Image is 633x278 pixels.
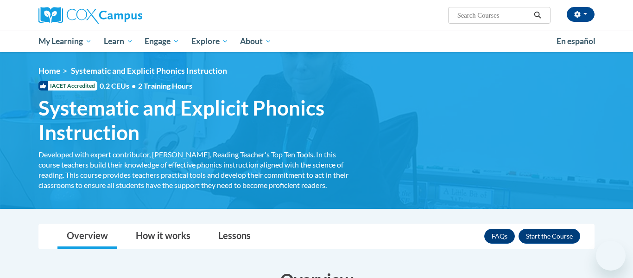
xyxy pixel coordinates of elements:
input: Search Courses [456,10,531,21]
img: Cox Campus [38,7,142,24]
a: How it works [127,224,200,249]
span: Explore [191,36,228,47]
span: Systematic and Explicit Phonics Instruction [38,96,358,145]
span: About [240,36,272,47]
span: 2 Training Hours [138,81,192,90]
span: Engage [145,36,179,47]
button: Account Settings [567,7,595,22]
span: • [132,81,136,90]
div: Developed with expert contributor, [PERSON_NAME], Reading Teacher's Top Ten Tools. In this course... [38,149,358,190]
a: Explore [185,31,234,52]
span: Systematic and Explicit Phonics Instruction [71,66,227,76]
span: Learn [104,36,133,47]
span: 0.2 CEUs [100,81,192,91]
a: Lessons [209,224,260,249]
a: Cox Campus [38,7,215,24]
span: My Learning [38,36,92,47]
button: Search [531,10,544,21]
span: IACET Accredited [38,81,97,91]
div: Main menu [25,31,608,52]
a: Home [38,66,60,76]
button: Enroll [519,229,580,244]
a: Learn [98,31,139,52]
a: FAQs [484,229,515,244]
span: En español [557,36,595,46]
a: Engage [139,31,185,52]
a: Overview [57,224,117,249]
a: About [234,31,278,52]
a: En español [551,32,601,51]
a: My Learning [32,31,98,52]
iframe: Button to launch messaging window [596,241,626,271]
